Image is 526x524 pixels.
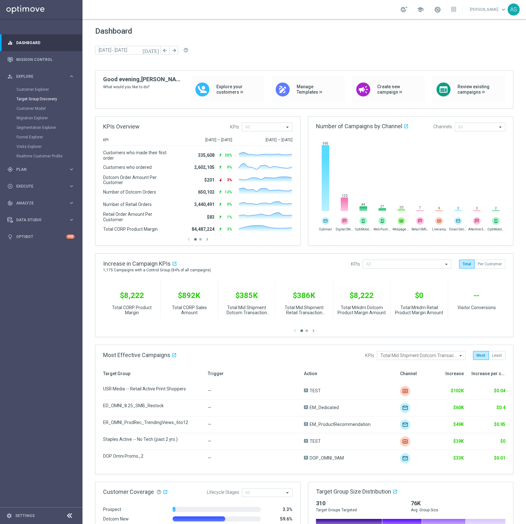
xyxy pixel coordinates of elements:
span: Analyze [16,201,69,205]
a: Migration Explorer [16,116,66,121]
i: play_circle_outline [7,183,13,189]
button: gps_fixed Plan keyboard_arrow_right [7,167,75,172]
div: Dashboard [7,34,75,51]
span: Plan [16,168,69,171]
div: Explore [7,74,69,79]
div: Mission Control [7,51,75,68]
i: person_search [7,74,13,79]
a: Mission Control [16,51,75,68]
i: track_changes [7,200,13,206]
div: Customer Model [16,104,82,113]
i: keyboard_arrow_right [69,73,75,79]
span: Execute [16,184,69,188]
a: Visits Explorer [16,144,66,149]
a: Target Group Discovery [16,96,66,102]
a: Optibot [16,228,66,245]
button: Data Studio keyboard_arrow_right [7,217,75,222]
span: school [417,6,424,13]
button: lightbulb Optibot +10 [7,234,75,239]
div: Analyze [7,200,69,206]
a: Customer Model [16,106,66,111]
i: lightbulb [7,234,13,240]
button: Mission Control [7,57,75,62]
div: Data Studio [7,217,69,223]
span: keyboard_arrow_down [500,6,507,13]
a: [PERSON_NAME]keyboard_arrow_down [469,5,508,14]
i: keyboard_arrow_right [69,200,75,206]
div: AS [508,3,520,16]
a: Realtime Customer Profile [16,154,66,159]
div: Execute [7,183,69,189]
div: Migration Explorer [16,113,82,123]
span: Explore [16,75,69,78]
button: track_changes Analyze keyboard_arrow_right [7,201,75,206]
div: Segmentation Explorer [16,123,82,132]
div: Target Group Discovery [16,94,82,104]
button: person_search Explore keyboard_arrow_right [7,74,75,79]
span: Data Studio [16,218,69,222]
a: Segmentation Explorer [16,125,66,130]
div: Funnel Explorer [16,132,82,142]
i: settings [6,513,12,519]
button: play_circle_outline Execute keyboard_arrow_right [7,184,75,189]
div: Optibot [7,228,75,245]
i: gps_fixed [7,167,13,172]
i: equalizer [7,40,13,46]
a: Funnel Explorer [16,135,66,140]
i: keyboard_arrow_right [69,183,75,189]
i: keyboard_arrow_right [69,217,75,223]
a: Customer Explorer [16,87,66,92]
div: Visits Explorer [16,142,82,151]
a: Dashboard [16,34,75,51]
div: Realtime Customer Profile [16,151,82,161]
a: Settings [15,514,35,518]
button: equalizer Dashboard [7,40,75,45]
div: Customer Explorer [16,85,82,94]
i: keyboard_arrow_right [69,166,75,172]
div: Plan [7,167,69,172]
div: +10 [66,235,75,239]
